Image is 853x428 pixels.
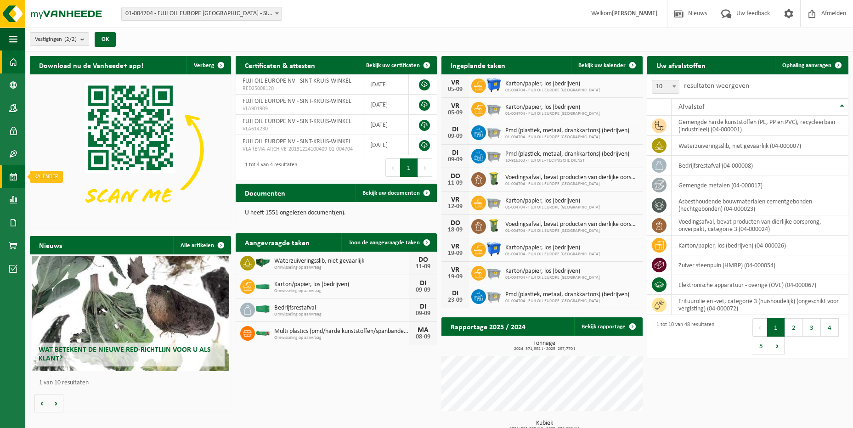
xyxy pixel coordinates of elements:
[752,318,767,337] button: Previous
[414,334,432,340] div: 08-09
[363,115,409,135] td: [DATE]
[571,56,642,74] a: Bekijk uw kalender
[505,197,600,205] span: Karton/papier, los (bedrijven)
[39,380,226,386] p: 1 van 10 resultaten
[274,312,409,317] span: Omwisseling op aanvraag
[446,290,464,297] div: DI
[803,318,821,337] button: 3
[414,264,432,270] div: 11-09
[446,173,464,180] div: DO
[186,56,230,74] button: Verberg
[446,157,464,163] div: 09-09
[446,347,643,351] span: 2024: 571,992 t - 2025: 297,770 t
[446,110,464,116] div: 05-09
[672,215,848,236] td: voedingsafval, bevat producten van dierlijke oorsprong, onverpakt, categorie 3 (04-000024)
[385,158,400,177] button: Previous
[821,318,839,337] button: 4
[362,190,420,196] span: Bekijk uw documenten
[782,62,831,68] span: Ophaling aanvragen
[30,236,71,254] h2: Nieuws
[505,104,600,111] span: Karton/papier, los (bedrijven)
[274,288,409,294] span: Omwisseling op aanvraag
[363,95,409,115] td: [DATE]
[505,221,638,228] span: Voedingsafval, bevat producten van dierlijke oorsprong, onverpakt, categorie 3
[341,233,436,252] a: Toon de aangevraagde taken
[486,241,502,257] img: WB-1100-HPE-BE-04
[194,62,214,68] span: Verberg
[255,254,271,270] img: HK-XS-16-GN-00
[652,317,714,356] div: 1 tot 10 van 48 resultaten
[243,146,356,153] span: VLAREMA-ARCHIVE-20131224100409-01-004704
[505,291,629,298] span: Pmd (plastiek, metaal, drankkartons) (bedrijven)
[446,297,464,304] div: 23-09
[446,196,464,203] div: VR
[243,85,356,92] span: RED25008120
[446,126,464,133] div: DI
[505,228,638,234] span: 01-004704 - FUJI OIL EUROPE [GEOGRAPHIC_DATA]
[30,32,89,46] button: Vestigingen(2/2)
[414,287,432,293] div: 09-09
[446,274,464,280] div: 19-09
[486,288,502,304] img: WB-2500-GAL-GY-04
[505,298,629,304] span: 01-004704 - FUJI OIL EUROPE [GEOGRAPHIC_DATA]
[505,88,600,93] span: 01-004704 - FUJI OIL EUROPE [GEOGRAPHIC_DATA]
[243,125,356,133] span: VLA614230
[274,304,409,312] span: Bedrijfsrestafval
[34,394,49,412] button: Vorige
[95,32,116,47] button: OK
[446,250,464,257] div: 19-09
[574,317,642,336] a: Bekijk rapportage
[486,147,502,163] img: WB-2500-GAL-GY-04
[446,149,464,157] div: DI
[446,102,464,110] div: VR
[243,105,356,113] span: VLA901909
[255,282,271,290] img: HK-XC-20-GN-00
[770,337,785,355] button: Next
[363,135,409,155] td: [DATE]
[173,236,230,254] a: Alle artikelen
[236,233,319,251] h2: Aangevraagde taken
[678,103,705,111] span: Afvalstof
[274,258,409,265] span: Waterzuiveringsslib, niet gevaarlijk
[274,328,409,335] span: Multi plastics (pmd/harde kunststoffen/spanbanden/eps/folie naturel/folie gemeng...
[505,127,629,135] span: Pmd (plastiek, metaal, drankkartons) (bedrijven)
[255,328,271,337] img: HK-XC-10-GN-00
[486,124,502,140] img: WB-2500-GAL-GY-04
[672,255,848,275] td: zuiver steenpuin (HMRP) (04-000054)
[505,135,629,140] span: 01-004704 - FUJI OIL EUROPE [GEOGRAPHIC_DATA]
[767,318,785,337] button: 1
[32,256,229,371] a: Wat betekent de nieuwe RED-richtlijn voor u als klant?
[414,256,432,264] div: DO
[363,74,409,95] td: [DATE]
[121,7,282,21] span: 01-004704 - FUJI OIL EUROPE NV - SINT-KRUIS-WINKEL
[355,184,436,202] a: Bekijk uw documenten
[672,136,848,156] td: waterzuiveringsslib, niet gevaarlijk (04-000007)
[446,266,464,274] div: VR
[612,10,658,17] strong: [PERSON_NAME]
[486,265,502,280] img: WB-2500-GAL-GY-01
[446,203,464,210] div: 12-09
[505,111,600,117] span: 01-004704 - FUJI OIL EUROPE [GEOGRAPHIC_DATA]
[486,171,502,186] img: WB-0140-HPE-GN-50
[446,243,464,250] div: VR
[243,138,351,145] span: FUJI OIL EUROPE NV - SINT-KRUIS-WINKEL
[240,158,297,178] div: 1 tot 4 van 4 resultaten
[672,275,848,295] td: elektronische apparatuur - overige (OVE) (04-000067)
[35,33,77,46] span: Vestigingen
[505,244,600,252] span: Karton/papier, los (bedrijven)
[446,180,464,186] div: 11-09
[446,86,464,93] div: 05-09
[785,318,803,337] button: 2
[775,56,847,74] a: Ophaling aanvragen
[672,195,848,215] td: asbesthoudende bouwmaterialen cementgebonden (hechtgebonden) (04-000023)
[441,56,514,74] h2: Ingeplande taken
[414,327,432,334] div: MA
[359,56,436,74] a: Bekijk uw certificaten
[274,335,409,341] span: Omwisseling op aanvraag
[49,394,63,412] button: Volgende
[446,340,643,351] h3: Tonnage
[441,317,535,335] h2: Rapportage 2025 / 2024
[236,56,324,74] h2: Certificaten & attesten
[446,79,464,86] div: VR
[366,62,420,68] span: Bekijk uw certificaten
